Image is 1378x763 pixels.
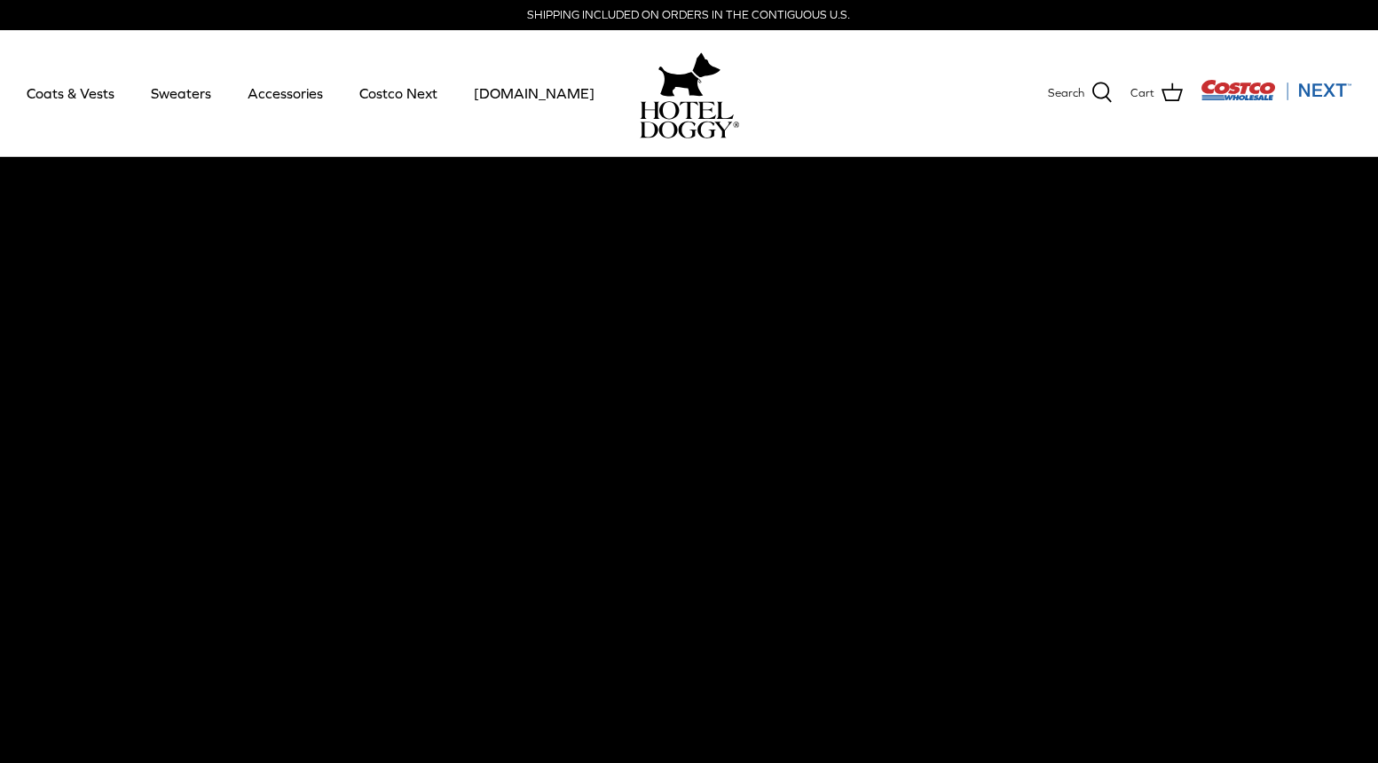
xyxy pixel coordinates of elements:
[1048,82,1113,105] a: Search
[640,48,739,138] a: hoteldoggy.com hoteldoggycom
[11,63,130,123] a: Coats & Vests
[1130,82,1183,105] a: Cart
[343,63,453,123] a: Costco Next
[1048,84,1084,103] span: Search
[658,48,720,101] img: hoteldoggy.com
[135,63,227,123] a: Sweaters
[232,63,339,123] a: Accessories
[458,63,610,123] a: [DOMAIN_NAME]
[640,101,739,138] img: hoteldoggycom
[1130,84,1154,103] span: Cart
[1201,90,1351,104] a: Visit Costco Next
[1201,79,1351,101] img: Costco Next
